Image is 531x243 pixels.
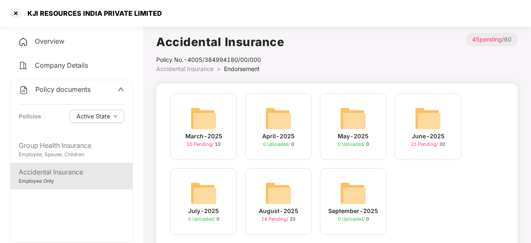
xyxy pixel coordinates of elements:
[118,86,124,93] span: up
[18,37,28,47] img: svg+xml;base64,PHN2ZyB4bWxucz0iaHR0cDovL3d3dy53My5vcmcvMjAwMC9zdmciIHdpZHRoPSIyNCIgaGVpZ2h0PSIyNC...
[19,85,29,95] img: svg+xml;base64,PHN2ZyB4bWxucz0iaHR0cDovL3d3dy53My5vcmcvMjAwMC9zdmciIHdpZHRoPSIyNCIgaGVpZ2h0PSIyNC...
[338,216,366,222] span: 0 Uploaded /
[156,55,284,64] div: Policy No.- 4005/384994180/00/000
[412,132,445,141] div: June-2025
[328,206,378,216] div: September-2025
[340,180,366,206] img: svg+xml;base64,PHN2ZyB4bWxucz0iaHR0cDovL3d3dy53My5vcmcvMjAwMC9zdmciIHdpZHRoPSI2NCIgaGVpZ2h0PSI2NC...
[338,216,369,223] div: 0
[18,61,28,71] img: svg+xml;base64,PHN2ZyB4bWxucz0iaHR0cDovL3d3dy53My5vcmcvMjAwMC9zdmciIHdpZHRoPSIyNCIgaGVpZ2h0PSIyNC...
[188,216,216,222] span: 0 Uploaded /
[188,216,219,223] div: 0
[265,180,292,206] img: svg+xml;base64,PHN2ZyB4bWxucz0iaHR0cDovL3d3dy53My5vcmcvMjAwMC9zdmciIHdpZHRoPSI2NCIgaGVpZ2h0PSI2NC...
[156,65,214,72] span: Accidental Insurance
[261,216,295,223] div: 20
[466,33,518,46] p: / 60
[113,114,118,119] span: down
[411,141,445,148] div: 30
[185,132,222,141] div: March-2025
[263,141,294,148] div: 0
[472,36,502,43] span: 45 pending
[411,141,439,147] span: 21 Pending /
[217,65,221,72] span: >
[263,141,291,147] span: 0 Uploaded /
[19,151,124,159] div: Employee, Spouse, Children
[190,180,217,206] img: svg+xml;base64,PHN2ZyB4bWxucz0iaHR0cDovL3d3dy53My5vcmcvMjAwMC9zdmciIHdpZHRoPSI2NCIgaGVpZ2h0PSI2NC...
[187,141,221,148] div: 10
[261,216,290,222] span: 14 Pending /
[19,177,124,185] div: Employee Only
[224,65,260,72] span: Endorsement
[340,105,366,132] img: svg+xml;base64,PHN2ZyB4bWxucz0iaHR0cDovL3d3dy53My5vcmcvMjAwMC9zdmciIHdpZHRoPSI2NCIgaGVpZ2h0PSI2NC...
[338,132,369,141] div: May-2025
[338,141,369,148] div: 0
[190,105,217,132] img: svg+xml;base64,PHN2ZyB4bWxucz0iaHR0cDovL3d3dy53My5vcmcvMjAwMC9zdmciIHdpZHRoPSI2NCIgaGVpZ2h0PSI2NC...
[188,206,219,216] div: July-2025
[35,37,64,45] span: Overview
[76,112,110,121] span: Active State
[338,141,366,147] span: 0 Uploaded /
[22,9,162,17] div: KJI RESOURCES INDIA PRIVATE LIMITED
[265,105,292,132] img: svg+xml;base64,PHN2ZyB4bWxucz0iaHR0cDovL3d3dy53My5vcmcvMjAwMC9zdmciIHdpZHRoPSI2NCIgaGVpZ2h0PSI2NC...
[187,141,215,147] span: 10 Pending /
[19,167,124,177] div: Accidental Insurance
[262,132,295,141] div: April-2025
[19,140,124,151] div: Group Health Insurance
[415,105,441,132] img: svg+xml;base64,PHN2ZyB4bWxucz0iaHR0cDovL3d3dy53My5vcmcvMjAwMC9zdmciIHdpZHRoPSI2NCIgaGVpZ2h0PSI2NC...
[35,61,88,69] span: Company Details
[259,206,298,216] div: August-2025
[70,110,124,123] button: Active Statedown
[19,112,41,121] div: Policies
[35,85,91,93] span: Policy documents
[156,33,284,51] h1: Accidental Insurance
